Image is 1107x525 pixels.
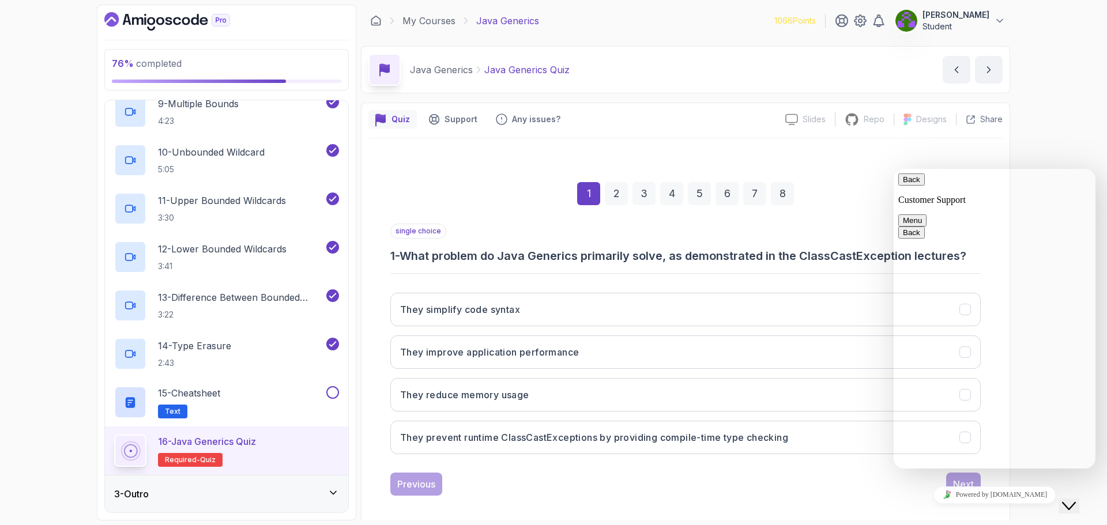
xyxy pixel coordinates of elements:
h3: They prevent runtime ClassCastExceptions by providing compile-time type checking [400,430,788,444]
p: 9 - Multiple Bounds [158,97,239,111]
p: 3:41 [158,260,287,272]
button: They reduce memory usage [390,378,981,411]
a: My Courses [402,14,455,28]
p: 11 - Upper Bounded Wildcards [158,194,286,207]
p: Repo [864,114,884,125]
button: 14-Type Erasure2:43 [114,338,339,370]
p: [PERSON_NAME] [922,9,989,21]
button: They improve application performance [390,335,981,369]
p: 10 - Unbounded Wildcard [158,145,265,159]
span: completed [112,58,182,69]
button: They prevent runtime ClassCastExceptions by providing compile-time type checking [390,421,981,454]
p: 2:43 [158,357,231,369]
p: 14 - Type Erasure [158,339,231,353]
button: 3-Outro [105,475,348,512]
img: user profile image [895,10,917,32]
iframe: chat widget [1059,479,1095,513]
button: 10-Unbounded Wildcard5:05 [114,144,339,176]
button: quiz button [368,110,417,129]
p: 1066 Points [774,15,816,27]
iframe: chat widget [894,482,1095,508]
button: Next [946,473,981,496]
p: Support [445,114,477,125]
span: quiz [200,455,216,464]
button: 13-Difference Between Bounded Type Parameters And Wildcards3:22 [114,289,339,322]
p: single choice [390,224,446,239]
button: Feedback button [489,110,567,129]
a: Dashboard [104,12,257,31]
div: 2 [605,182,628,205]
p: 3:22 [158,309,324,320]
button: Share [956,114,1003,125]
button: 12-Lower Bounded Wildcards3:41 [114,241,339,273]
button: They simplify code syntax [390,293,981,326]
div: 8 [771,182,794,205]
p: Any issues? [512,114,560,125]
p: 4:23 [158,115,239,127]
p: Quiz [391,114,410,125]
p: Share [980,114,1003,125]
h3: 3 - Outro [114,487,149,501]
span: Required- [165,455,200,464]
button: Previous [390,473,442,496]
button: 11-Upper Bounded Wildcards3:30 [114,192,339,225]
p: Slides [803,114,826,125]
p: Java Generics [410,63,473,77]
button: 15-CheatsheetText [114,386,339,418]
a: Dashboard [370,15,382,27]
p: Java Generics Quiz [484,63,570,77]
div: 1 [577,182,600,205]
button: previous content [943,56,970,84]
button: Support button [421,110,484,129]
button: 9-Multiple Bounds4:23 [114,96,339,128]
div: 7 [743,182,766,205]
div: Next [953,477,974,491]
h3: 1 - What problem do Java Generics primarily solve, as demonstrated in the ClassCastException lect... [390,248,981,264]
div: 4 [660,182,683,205]
div: Previous [397,477,435,491]
p: Designs [916,114,947,125]
p: 3:30 [158,212,286,224]
h3: They simplify code syntax [400,303,520,316]
div: 5 [688,182,711,205]
span: Text [165,407,180,416]
p: 12 - Lower Bounded Wildcards [158,242,287,256]
h3: They reduce memory usage [400,388,529,402]
button: user profile image[PERSON_NAME]Student [895,9,1006,32]
div: 3 [632,182,656,205]
p: 13 - Difference Between Bounded Type Parameters And Wildcards [158,290,324,304]
iframe: chat widget [894,169,1095,469]
h3: They improve application performance [400,345,579,359]
button: 16-Java Generics QuizRequired-quiz [114,435,339,467]
p: 5:05 [158,164,265,175]
p: Student [922,21,989,32]
span: 76 % [112,58,134,69]
p: Java Generics [476,14,539,28]
div: 6 [716,182,739,205]
p: 15 - Cheatsheet [158,386,220,400]
p: 16 - Java Generics Quiz [158,435,256,448]
button: next content [975,56,1003,84]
